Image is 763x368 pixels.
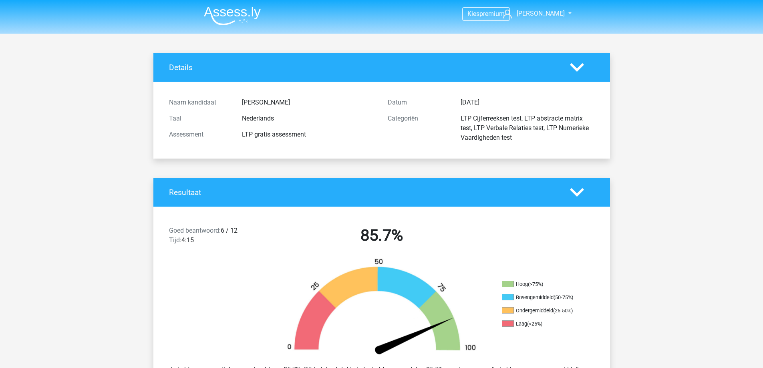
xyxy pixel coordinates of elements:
h4: Details [169,63,558,72]
span: [PERSON_NAME] [517,10,565,17]
h2: 85.7% [278,226,485,245]
div: LTP gratis assessment [236,130,382,139]
div: Assessment [163,130,236,139]
li: Bovengemiddeld [502,294,582,301]
div: (>75%) [528,281,543,287]
li: Laag [502,320,582,328]
span: premium [479,10,505,18]
div: Datum [382,98,455,107]
div: (25-50%) [553,308,573,314]
div: Taal [163,114,236,123]
span: Kies [467,10,479,18]
img: Assessly [204,6,261,25]
a: Kiespremium [463,8,509,19]
li: Hoog [502,281,582,288]
div: [PERSON_NAME] [236,98,382,107]
div: Categoriën [382,114,455,143]
div: (50-75%) [554,294,573,300]
h4: Resultaat [169,188,558,197]
div: (<25%) [527,321,542,327]
div: LTP Cijferreeksen test, LTP abstracte matrix test, LTP Verbale Relaties test, LTP Numerieke Vaard... [455,114,600,143]
span: Tijd: [169,236,181,244]
div: Naam kandidaat [163,98,236,107]
span: Goed beantwoord: [169,227,221,234]
div: [DATE] [455,98,600,107]
div: Nederlands [236,114,382,123]
a: [PERSON_NAME] [500,9,566,18]
li: Ondergemiddeld [502,307,582,314]
img: 86.bedef3011a2e.png [274,258,490,358]
div: 6 / 12 4:15 [163,226,272,248]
